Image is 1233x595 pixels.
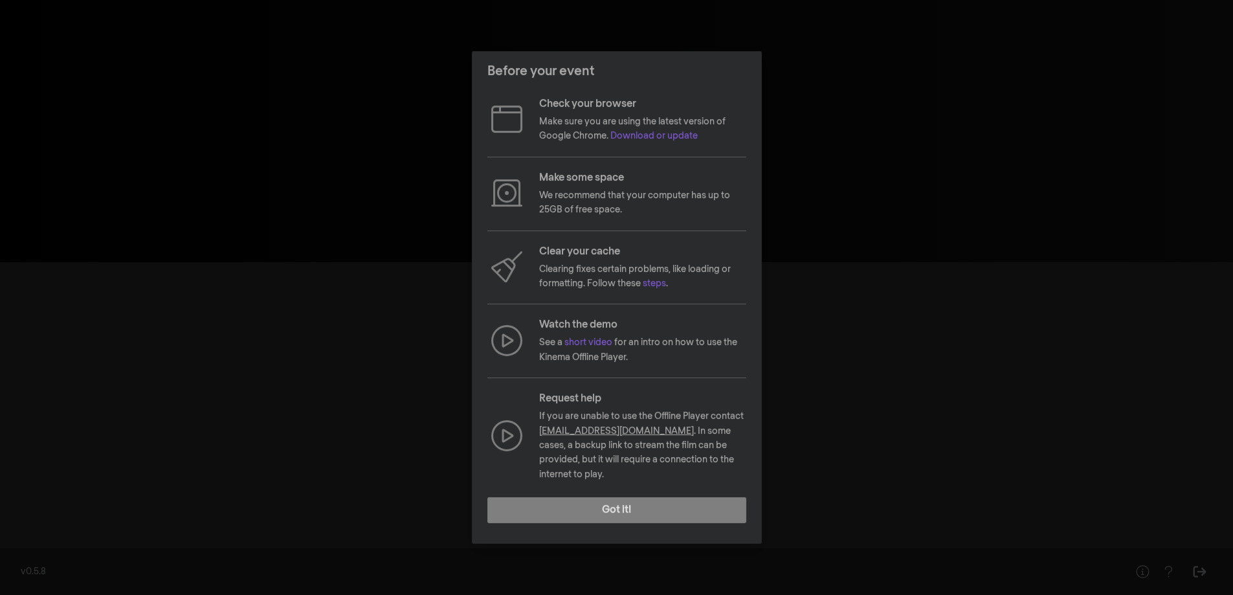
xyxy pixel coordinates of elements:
[564,338,612,347] a: short video
[539,244,746,260] p: Clear your cache
[539,426,694,435] a: [EMAIL_ADDRESS][DOMAIN_NAME]
[539,409,746,482] p: If you are unable to use the Offline Player contact . In some cases, a backup link to stream the ...
[539,391,746,407] p: Request help
[539,262,746,291] p: Clearing fixes certain problems, like loading or formatting. Follow these .
[642,279,665,288] a: steps
[539,96,746,112] p: Check your browser
[539,317,746,333] p: Watch the demo
[610,131,698,140] a: Download or update
[539,170,746,186] p: Make some space
[539,188,746,218] p: We recommend that your computer has up to 25GB of free space.
[539,335,746,365] p: See a for an intro on how to use the Kinema Offline Player.
[472,51,762,91] header: Before your event
[539,115,746,144] p: Make sure you are using the latest version of Google Chrome.
[487,497,746,523] button: Got it!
